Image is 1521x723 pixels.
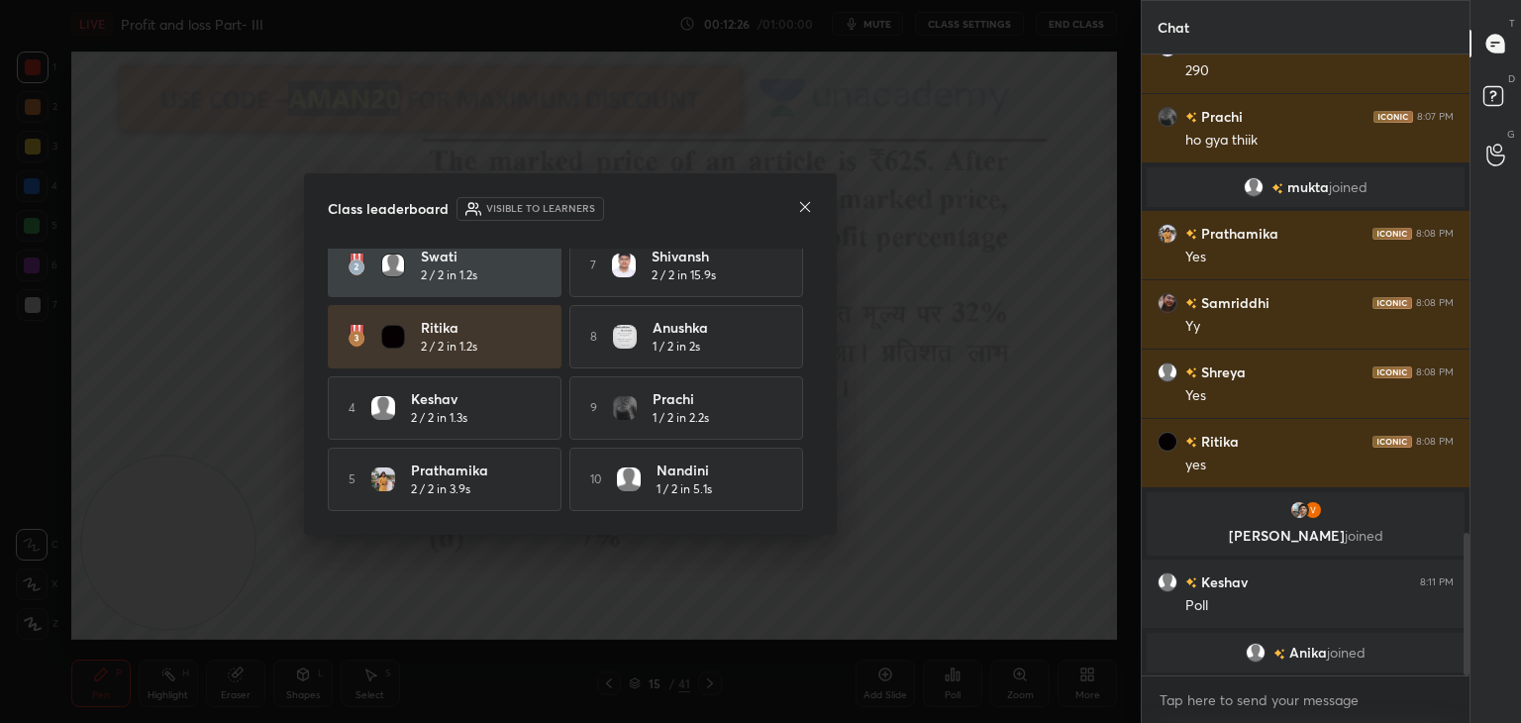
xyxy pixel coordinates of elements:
[1345,526,1383,545] span: joined
[1289,645,1327,661] span: Anika
[590,328,597,346] h5: 8
[1416,297,1454,309] div: 8:08 PM
[421,266,477,284] h5: 2 / 2 in 1.2s
[1185,298,1197,309] img: no-rating-badge.077c3623.svg
[1416,436,1454,448] div: 8:08 PM
[1158,293,1177,313] img: c5c24b06402b497ba8ce3cfe5e570d62.jpg
[1185,367,1197,378] img: no-rating-badge.077c3623.svg
[653,317,775,338] h4: Anushka
[348,325,365,349] img: rank-3.169bc593.svg
[348,254,365,277] img: rank-2.3a33aca6.svg
[1372,436,1412,448] img: iconic-dark.1390631f.png
[1508,71,1515,86] p: D
[1287,179,1329,195] span: mukta
[1373,111,1413,123] img: iconic-dark.1390631f.png
[1185,577,1197,588] img: no-rating-badge.077c3623.svg
[1185,437,1197,448] img: no-rating-badge.077c3623.svg
[1185,456,1454,475] div: yes
[1185,229,1197,240] img: no-rating-badge.077c3623.svg
[617,467,641,491] img: default.png
[381,325,405,349] img: 3b88480b5b044629ae32daef7c177022.jpg
[1159,528,1453,544] p: [PERSON_NAME]
[1329,179,1368,195] span: joined
[328,198,449,219] h4: Class leaderboard
[1246,643,1266,663] img: default.png
[1158,362,1177,382] img: default.png
[411,460,534,480] h4: Prathamika
[1185,596,1454,616] div: Poll
[653,409,709,427] h5: 1 / 2 in 2.2s
[1303,500,1323,520] img: 3
[411,409,467,427] h5: 2 / 2 in 1.3s
[653,338,700,356] h5: 1 / 2 in 2s
[1185,248,1454,267] div: Yes
[371,467,395,491] img: 3
[1372,366,1412,378] img: iconic-dark.1390631f.png
[411,388,534,409] h4: Keshav
[1197,431,1239,452] h6: Ritika
[1185,131,1454,151] div: ho gya thiik
[1327,645,1366,661] span: joined
[1416,366,1454,378] div: 8:08 PM
[1185,386,1454,406] div: Yes
[1273,649,1285,660] img: no-rating-badge.077c3623.svg
[411,480,470,498] h5: 2 / 2 in 3.9s
[1185,61,1454,81] div: 290
[1197,223,1278,244] h6: Prathamika
[613,396,637,420] img: aedd7b0e61a448bdb5756975e897d287.jpg
[1158,107,1177,127] img: aedd7b0e61a448bdb5756975e897d287.jpg
[1420,576,1454,588] div: 8:11 PM
[1142,54,1470,676] div: grid
[1372,228,1412,240] img: iconic-dark.1390631f.png
[1244,177,1264,197] img: default.png
[381,254,405,277] img: default.png
[421,338,477,356] h5: 2 / 2 in 1.2s
[1142,1,1205,53] p: Chat
[652,266,716,284] h5: 2 / 2 in 15.9s
[421,246,544,266] h4: swati
[1271,183,1283,194] img: no-rating-badge.077c3623.svg
[590,399,597,417] h5: 9
[613,325,637,349] img: 3
[371,396,395,420] img: default.png
[421,317,544,338] h4: Ritika
[590,257,596,274] h5: 7
[612,254,636,277] img: da8834bd87504dda9f93d9c938f422e4.jpg
[657,480,712,498] h5: 1 / 2 in 5.1s
[1158,432,1177,452] img: 3b88480b5b044629ae32daef7c177022.jpg
[1197,292,1269,313] h6: Samriddhi
[1185,112,1197,123] img: no-rating-badge.077c3623.svg
[1197,361,1246,382] h6: Shreya
[486,201,595,216] h6: Visible to learners
[1509,16,1515,31] p: T
[349,399,355,417] h5: 4
[1417,111,1454,123] div: 8:07 PM
[1197,106,1243,127] h6: Prachi
[1158,572,1177,592] img: default.png
[349,470,355,488] h5: 5
[1158,224,1177,244] img: 3
[657,460,779,480] h4: Nandini
[1507,127,1515,142] p: G
[653,388,775,409] h4: Prachi
[652,246,774,266] h4: Shivansh
[1185,317,1454,337] div: Yy
[1372,297,1412,309] img: iconic-dark.1390631f.png
[1197,571,1248,592] h6: Keshav
[1289,500,1309,520] img: e1867137302b4b9195e1b4f52208d907.jpg
[1416,228,1454,240] div: 8:08 PM
[590,470,601,488] h5: 10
